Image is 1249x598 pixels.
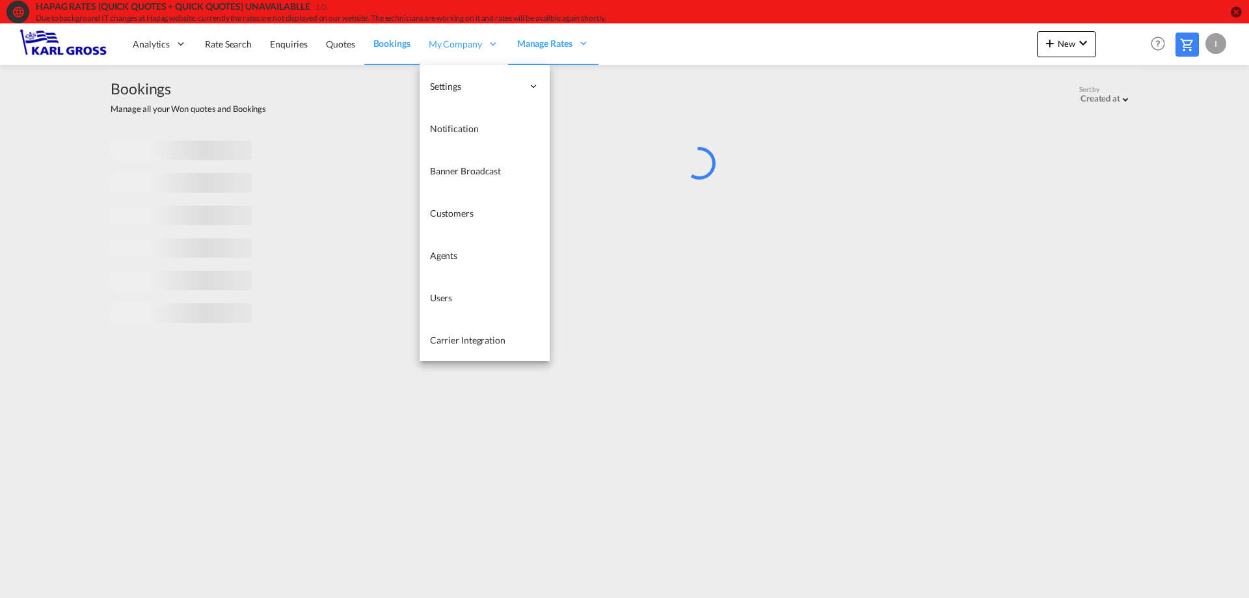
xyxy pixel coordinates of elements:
[430,334,505,346] span: Carrier Integration
[261,23,317,65] a: Enquiries
[430,208,474,219] span: Customers
[430,165,501,176] span: Banner Broadcast
[420,107,550,150] a: Notification
[1042,38,1091,49] span: New
[1081,93,1120,103] div: Created at
[420,192,550,234] a: Customers
[430,250,457,261] span: Agents
[420,150,550,192] a: Banner Broadcast
[430,292,453,303] span: Users
[420,23,508,65] div: My Company
[420,319,550,361] a: Carrier Integration
[517,37,572,50] span: Manage Rates
[420,65,550,107] div: Settings
[1075,35,1091,51] md-icon: icon-chevron-down
[508,23,598,65] div: Manage Rates
[12,5,25,18] md-icon: icon-web
[316,2,327,13] div: 1/2
[1205,33,1226,54] div: I
[420,234,550,277] a: Agents
[1037,31,1096,57] button: icon-plus 400-fgNewicon-chevron-down
[133,38,170,51] span: Analytics
[124,23,196,65] div: Analytics
[429,38,482,51] span: My Company
[36,13,1057,24] div: Due to background IT changes at Hapag website, currently the rates are not displayed on our websi...
[430,80,522,93] span: Settings
[1147,33,1175,56] div: Help
[373,38,410,49] span: Bookings
[317,23,364,65] a: Quotes
[270,38,308,49] span: Enquiries
[205,38,252,49] span: Rate Search
[326,38,355,49] span: Quotes
[111,78,266,99] span: Bookings
[420,277,550,319] a: Users
[1229,5,1242,18] button: icon-close-circle
[1079,85,1099,94] span: Sort by
[1147,33,1169,55] span: Help
[20,29,107,59] img: 3269c73066d711f095e541db4db89301.png
[111,103,266,115] span: Manage all your Won quotes and Bookings
[1042,35,1058,51] md-icon: icon-plus 400-fg
[196,23,261,65] a: Rate Search
[430,123,479,134] span: Notification
[364,23,420,65] a: Bookings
